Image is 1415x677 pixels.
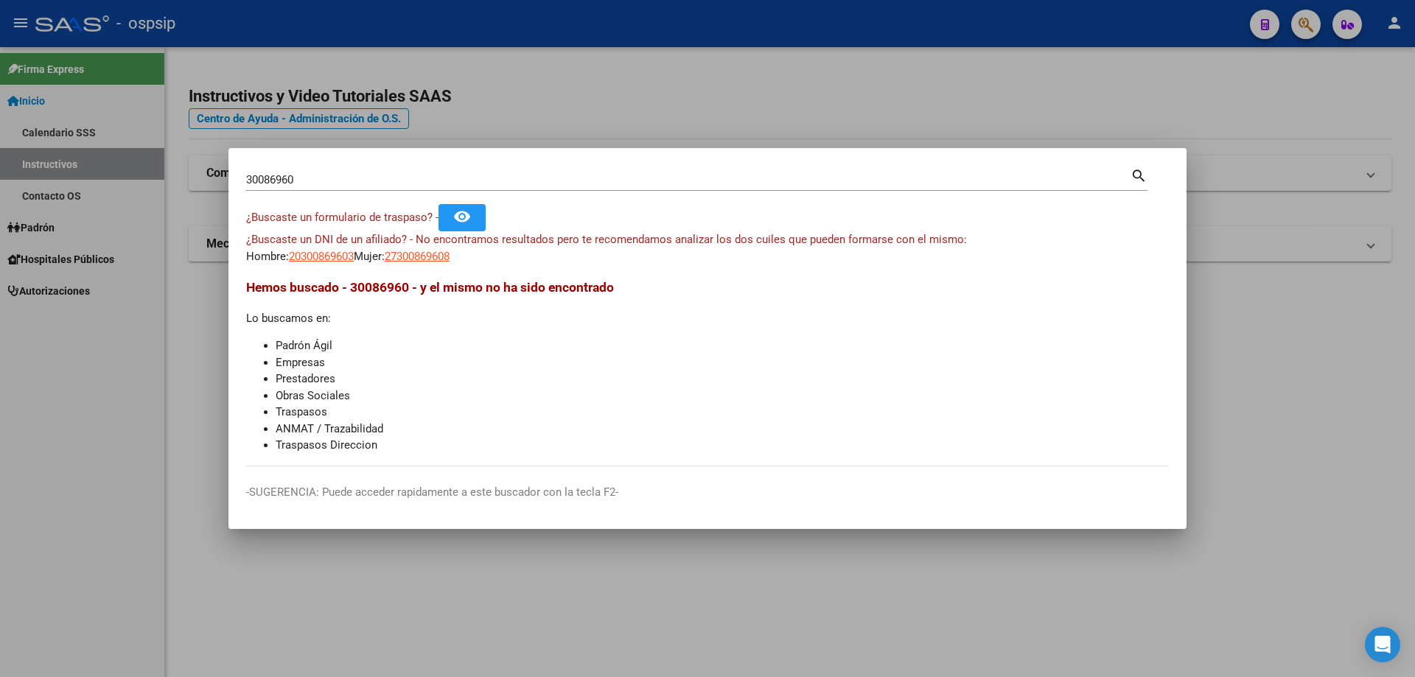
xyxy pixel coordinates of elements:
[246,233,967,246] span: ¿Buscaste un DNI de un afiliado? - No encontramos resultados pero te recomendamos analizar los do...
[289,250,354,263] span: 20300869603
[276,354,1169,371] li: Empresas
[453,208,471,225] mat-icon: remove_red_eye
[246,278,1169,454] div: Lo buscamos en:
[276,337,1169,354] li: Padrón Ágil
[246,231,1169,264] div: Hombre: Mujer:
[276,371,1169,387] li: Prestadores
[276,404,1169,421] li: Traspasos
[246,280,614,295] span: Hemos buscado - 30086960 - y el mismo no ha sido encontrado
[276,387,1169,404] li: Obras Sociales
[1365,627,1400,662] div: Open Intercom Messenger
[276,421,1169,438] li: ANMAT / Trazabilidad
[1131,166,1147,183] mat-icon: search
[246,484,1169,501] p: -SUGERENCIA: Puede acceder rapidamente a este buscador con la tecla F2-
[276,437,1169,454] li: Traspasos Direccion
[246,211,439,224] span: ¿Buscaste un formulario de traspaso? -
[385,250,450,263] span: 27300869608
